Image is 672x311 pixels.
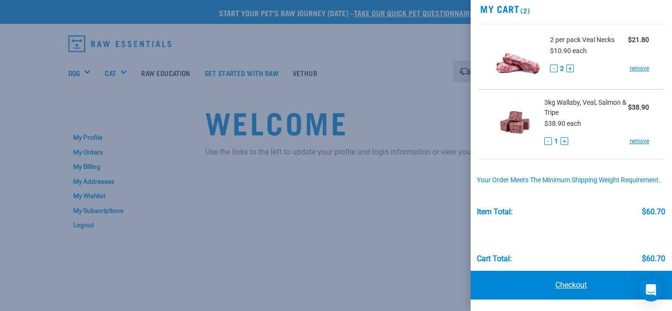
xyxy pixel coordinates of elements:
strong: $38.90 [628,103,649,111]
span: $38.90 each [544,120,581,127]
a: remove [630,64,649,73]
div: Your order meets the minimum shipping weight requirement. [477,177,665,184]
span: 1 [554,136,558,146]
div: Open Intercom Messenger [639,278,662,301]
div: $60.70 [642,255,665,263]
div: Cart total: [477,255,512,263]
span: 2 [560,64,564,74]
span: 2 per pack Veal Necks [550,35,615,45]
button: + [560,137,568,145]
strong: $21.80 [628,36,649,44]
div: $60.70 [642,208,665,216]
span: 3kg Wallaby, Veal, Salmon & Tripe [544,98,628,118]
div: Item Total: [477,208,513,216]
span: (2) [519,9,530,12]
img: Wallaby, Veal, Salmon & Tripe [494,98,537,147]
span: $10.90 each [550,47,587,55]
a: remove [630,137,649,145]
button: - [544,137,551,145]
button: + [566,65,574,72]
img: Veal Necks [494,32,543,81]
button: - [550,65,558,72]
